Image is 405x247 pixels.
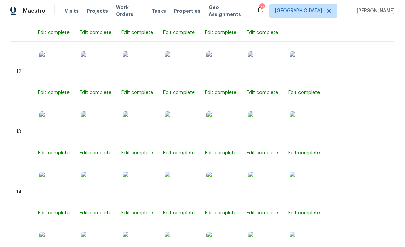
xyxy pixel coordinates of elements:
[121,89,153,96] div: Edit complete
[80,149,111,156] div: Edit complete
[121,149,153,156] div: Edit complete
[288,149,320,156] div: Edit complete
[23,7,45,14] span: Maestro
[38,89,70,96] div: Edit complete
[121,29,153,36] div: Edit complete
[288,210,320,216] div: Edit complete
[163,89,195,96] div: Edit complete
[247,29,278,36] div: Edit complete
[209,4,248,18] span: Geo Assignments
[11,102,33,162] td: 13
[205,210,236,216] div: Edit complete
[247,89,278,96] div: Edit complete
[163,210,195,216] div: Edit complete
[80,29,111,36] div: Edit complete
[354,7,395,14] span: [PERSON_NAME]
[80,210,111,216] div: Edit complete
[152,8,166,13] span: Tasks
[11,42,33,102] td: 12
[65,7,79,14] span: Visits
[205,149,236,156] div: Edit complete
[247,149,278,156] div: Edit complete
[247,210,278,216] div: Edit complete
[275,7,322,14] span: [GEOGRAPHIC_DATA]
[80,89,111,96] div: Edit complete
[163,29,195,36] div: Edit complete
[205,29,236,36] div: Edit complete
[38,149,70,156] div: Edit complete
[288,89,320,96] div: Edit complete
[38,29,70,36] div: Edit complete
[11,162,33,222] td: 14
[87,7,108,14] span: Projects
[174,7,200,14] span: Properties
[259,4,264,11] div: 77
[205,89,236,96] div: Edit complete
[38,210,70,216] div: Edit complete
[116,4,143,18] span: Work Orders
[121,210,153,216] div: Edit complete
[163,149,195,156] div: Edit complete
